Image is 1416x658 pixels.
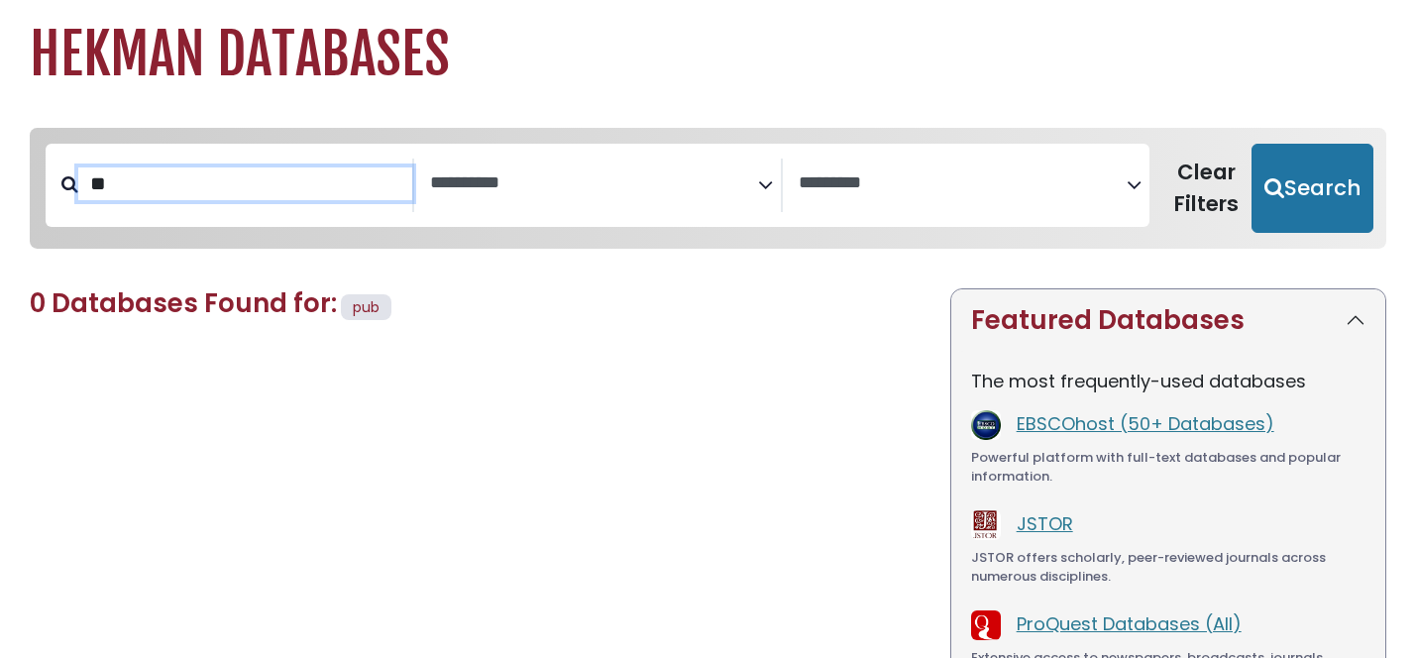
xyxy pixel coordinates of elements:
[78,167,412,200] input: Search database by title or keyword
[1017,611,1242,636] a: ProQuest Databases (All)
[1252,144,1373,233] button: Submit for Search Results
[971,368,1365,394] p: The most frequently-used databases
[971,448,1365,487] div: Powerful platform with full-text databases and popular information.
[799,173,1127,194] textarea: Search
[1161,144,1252,233] button: Clear Filters
[1017,411,1274,436] a: EBSCOhost (50+ Databases)
[430,173,758,194] textarea: Search
[971,548,1365,587] div: JSTOR offers scholarly, peer-reviewed journals across numerous disciplines.
[30,285,337,321] span: 0 Databases Found for:
[951,289,1385,352] button: Featured Databases
[353,297,380,317] span: pub
[1017,511,1073,536] a: JSTOR
[30,128,1386,249] nav: Search filters
[30,22,1386,88] h1: Hekman Databases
